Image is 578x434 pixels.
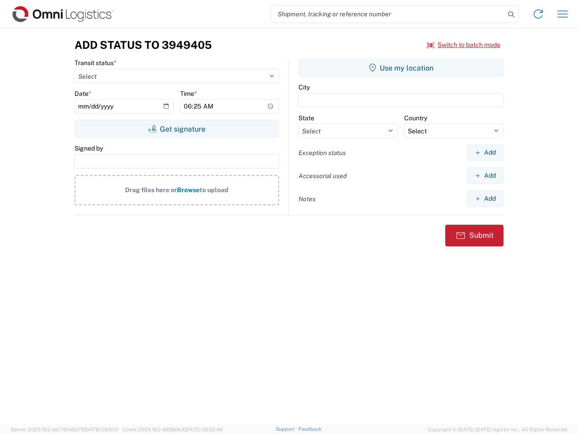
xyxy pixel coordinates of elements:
[427,38,500,52] button: Switch to batch mode
[298,149,346,157] label: Exception status
[177,186,200,193] span: Browse
[185,427,223,432] span: [DATE] 09:32:48
[298,172,347,180] label: Accessorial used
[75,120,279,138] button: Get signature
[75,144,103,152] label: Signed by
[428,425,567,434] span: Copyright © [DATE]-[DATE] Agistix Inc., All Rights Reserved
[298,114,314,122] label: State
[404,114,427,122] label: Country
[75,38,212,52] h3: Add Status to 3949405
[271,5,505,23] input: Shipment, tracking or reference number
[467,190,503,207] button: Add
[75,59,117,67] label: Transit status
[122,427,223,432] span: Client: 2025.18.0-9839db4
[445,225,503,246] button: Submit
[84,427,118,432] span: [DATE] 09:51:11
[298,59,503,77] button: Use my location
[467,144,503,161] button: Add
[180,90,197,98] label: Time
[298,195,316,203] label: Notes
[75,90,91,98] label: Date
[298,83,310,91] label: City
[276,426,298,432] a: Support
[11,427,118,432] span: Server: 2025.18.0-dd719145275
[298,426,322,432] a: Feedback
[125,186,177,193] span: Drag files here or
[467,167,503,184] button: Add
[200,186,228,193] span: to upload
